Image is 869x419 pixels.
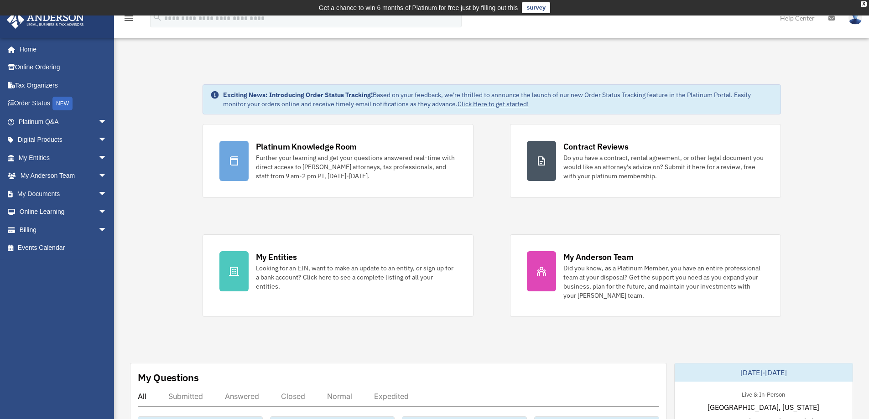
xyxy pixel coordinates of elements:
[6,203,121,221] a: Online Learningarrow_drop_down
[52,97,73,110] div: NEW
[4,11,87,29] img: Anderson Advisors Platinum Portal
[6,221,121,239] a: Billingarrow_drop_down
[168,392,203,401] div: Submitted
[256,153,457,181] div: Further your learning and get your questions answered real-time with direct access to [PERSON_NAM...
[510,124,781,198] a: Contract Reviews Do you have a contract, rental agreement, or other legal document you would like...
[256,141,357,152] div: Platinum Knowledge Room
[6,113,121,131] a: Platinum Q&Aarrow_drop_down
[98,203,116,222] span: arrow_drop_down
[138,371,199,384] div: My Questions
[563,141,629,152] div: Contract Reviews
[563,264,764,300] div: Did you know, as a Platinum Member, you have an entire professional team at your disposal? Get th...
[281,392,305,401] div: Closed
[6,76,121,94] a: Tax Organizers
[510,234,781,317] a: My Anderson Team Did you know, as a Platinum Member, you have an entire professional team at your...
[98,149,116,167] span: arrow_drop_down
[223,90,773,109] div: Based on your feedback, we're thrilled to announce the launch of our new Order Status Tracking fe...
[98,185,116,203] span: arrow_drop_down
[256,264,457,291] div: Looking for an EIN, want to make an update to an entity, or sign up for a bank account? Click her...
[6,94,121,113] a: Order StatusNEW
[327,392,352,401] div: Normal
[6,40,116,58] a: Home
[563,153,764,181] div: Do you have a contract, rental agreement, or other legal document you would like an attorney's ad...
[374,392,409,401] div: Expedited
[522,2,550,13] a: survey
[708,402,819,413] span: [GEOGRAPHIC_DATA], [US_STATE]
[563,251,634,263] div: My Anderson Team
[6,167,121,185] a: My Anderson Teamarrow_drop_down
[6,58,121,77] a: Online Ordering
[675,363,853,382] div: [DATE]-[DATE]
[458,100,529,108] a: Click Here to get started!
[225,392,259,401] div: Answered
[6,131,121,149] a: Digital Productsarrow_drop_down
[6,239,121,257] a: Events Calendar
[123,16,134,24] a: menu
[152,12,162,22] i: search
[319,2,518,13] div: Get a chance to win 6 months of Platinum for free just by filling out this
[848,11,862,25] img: User Pic
[223,91,373,99] strong: Exciting News: Introducing Order Status Tracking!
[6,149,121,167] a: My Entitiesarrow_drop_down
[98,113,116,131] span: arrow_drop_down
[734,389,792,398] div: Live & In-Person
[98,221,116,239] span: arrow_drop_down
[203,124,474,198] a: Platinum Knowledge Room Further your learning and get your questions answered real-time with dire...
[123,13,134,24] i: menu
[138,392,146,401] div: All
[6,185,121,203] a: My Documentsarrow_drop_down
[98,167,116,186] span: arrow_drop_down
[861,1,867,7] div: close
[256,251,297,263] div: My Entities
[98,131,116,150] span: arrow_drop_down
[203,234,474,317] a: My Entities Looking for an EIN, want to make an update to an entity, or sign up for a bank accoun...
